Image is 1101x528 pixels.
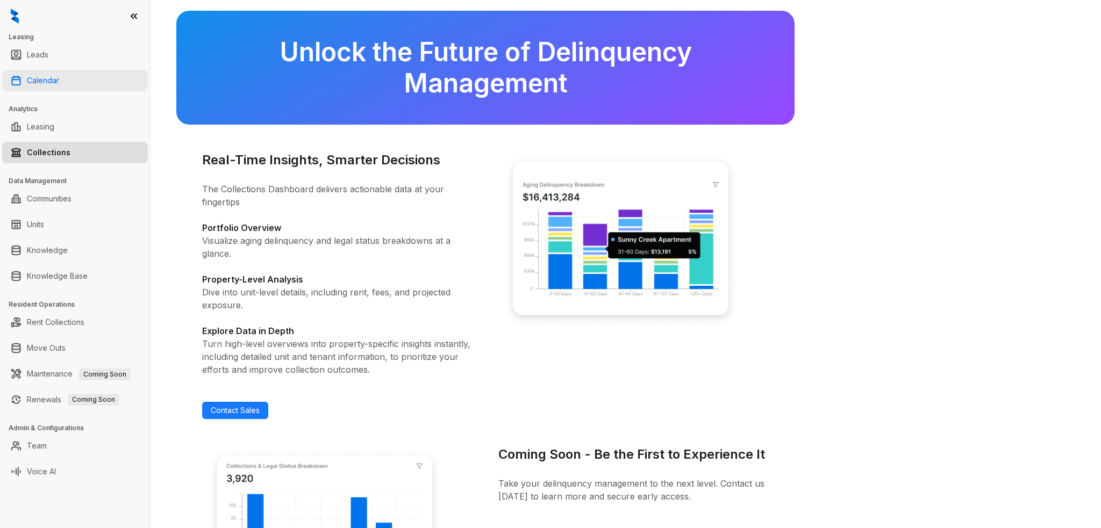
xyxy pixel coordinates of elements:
[202,150,473,170] h3: Real-Time Insights, Smarter Decisions
[27,265,88,287] a: Knowledge Base
[27,389,119,410] a: RenewalsComing Soon
[2,389,148,410] li: Renewals
[27,337,66,359] a: Move Outs
[211,404,260,416] span: Contact Sales
[2,116,148,138] li: Leasing
[202,286,473,312] p: Dive into unit-level details, including rent, fees, and projected exposure.
[9,32,150,42] h3: Leasing
[202,37,769,99] h2: Unlock the Future of Delinquency Management
[498,445,769,464] h3: Coming Soon - Be the First to Experience It
[202,221,473,234] h4: Portfolio Overview
[27,188,72,209] a: Communities
[27,435,47,457] a: Team
[27,70,59,91] a: Calendar
[9,423,150,433] h3: Admin & Configurations
[2,44,148,66] li: Leads
[27,142,70,163] a: Collections
[9,176,150,186] h3: Data Management
[68,394,119,406] span: Coming Soon
[2,70,148,91] li: Calendar
[202,273,473,286] h4: Property-Level Analysis
[27,44,48,66] a: Leads
[2,188,148,209] li: Communities
[2,312,148,333] li: Rent Collections
[2,435,148,457] li: Team
[79,368,131,380] span: Coming Soon
[202,234,473,260] p: Visualize aging delinquency and legal status breakdowns at a glance.
[498,477,769,503] p: Take your delinquency management to the next level. Contact us [DATE] to learn more and secure ea...
[202,337,473,376] p: Turn high-level overviews into property-specific insights instantly, including detailed unit and ...
[2,337,148,359] li: Move Outs
[27,214,44,235] a: Units
[498,150,743,333] img: Real-Time Insights, Smarter Decisions
[27,240,68,261] a: Knowledge
[9,300,150,309] h3: Resident Operations
[2,265,148,287] li: Knowledge Base
[2,240,148,261] li: Knowledge
[2,363,148,385] li: Maintenance
[202,402,268,419] a: Contact Sales
[2,461,148,482] li: Voice AI
[27,312,84,333] a: Rent Collections
[202,183,473,208] p: The Collections Dashboard delivers actionable data at your fingertips
[2,214,148,235] li: Units
[2,142,148,163] li: Collections
[202,324,473,337] h4: Explore Data in Depth
[9,104,150,114] h3: Analytics
[11,9,19,24] img: logo
[27,116,54,138] a: Leasing
[27,461,56,482] a: Voice AI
